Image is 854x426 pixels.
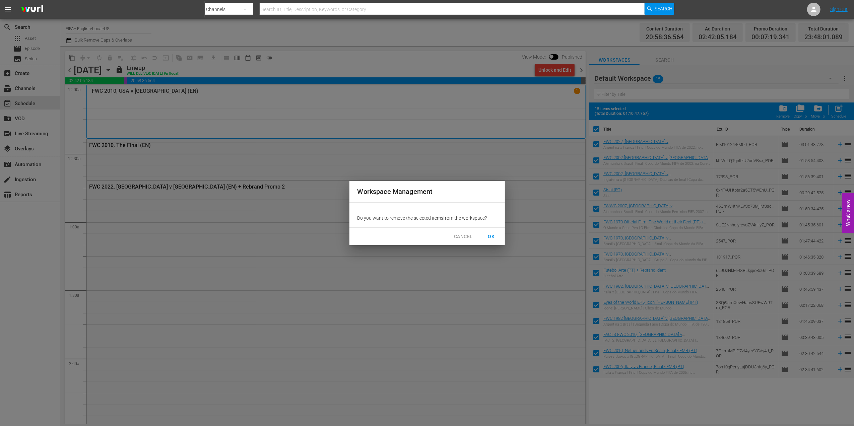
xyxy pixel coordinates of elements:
p: Do you want to remove the selected item s from the workspace? [357,215,497,221]
span: OK [486,232,497,241]
button: Open Feedback Widget [842,193,854,233]
span: menu [4,5,12,13]
button: CANCEL [449,230,478,243]
span: Search [655,3,672,15]
span: CANCEL [454,232,472,241]
img: ans4CAIJ8jUAAAAAAAAAAAAAAAAAAAAAAAAgQb4GAAAAAAAAAAAAAAAAAAAAAAAAJMjXAAAAAAAAAAAAAAAAAAAAAAAAgAT5G... [16,2,48,17]
a: Sign Out [830,7,848,12]
button: OK [481,230,502,243]
h2: Workspace Management [357,186,497,197]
